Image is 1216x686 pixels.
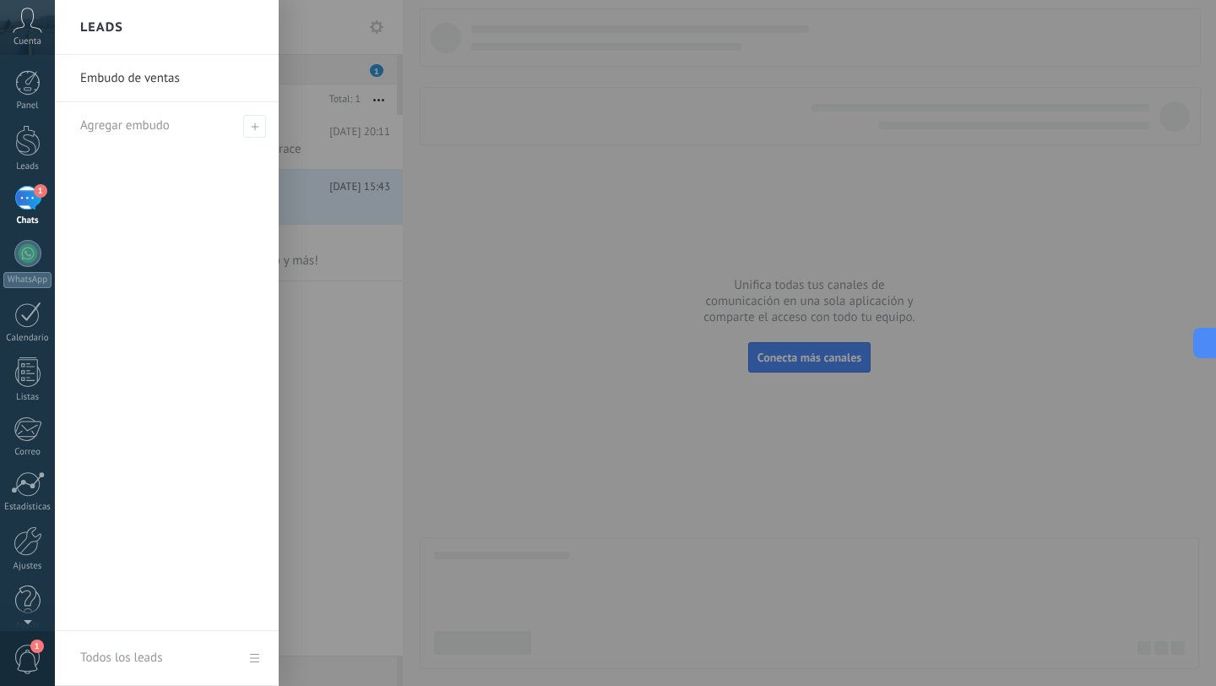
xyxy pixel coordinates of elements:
span: Cuenta [14,36,41,47]
div: WhatsApp [3,272,52,288]
span: 1 [30,640,44,653]
span: 1 [34,184,47,198]
div: Calendario [3,333,52,344]
h2: Leads [80,1,123,54]
span: Agregar embudo [243,115,266,138]
a: Embudo de ventas [80,55,262,102]
div: Todos los leads [80,634,162,682]
span: Agregar embudo [80,117,170,133]
div: Listas [3,392,52,403]
div: Panel [3,101,52,112]
div: Leads [3,161,52,172]
div: Correo [3,447,52,458]
div: Ajustes [3,561,52,572]
a: Todos los leads [55,631,279,686]
div: Estadísticas [3,502,52,513]
div: Chats [3,215,52,226]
